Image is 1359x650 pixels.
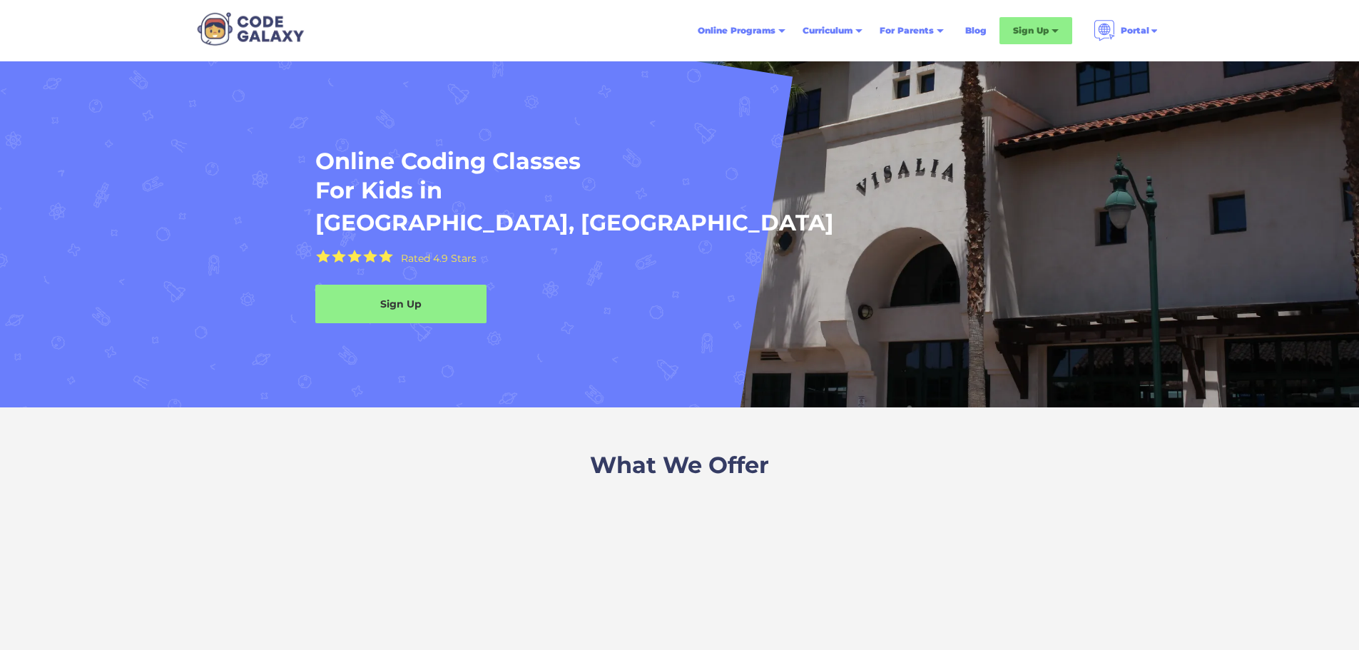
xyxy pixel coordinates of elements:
[698,24,775,38] div: Online Programs
[347,250,362,263] img: Yellow Star - the Code Galaxy
[315,146,932,205] h1: Online Coding Classes For Kids in
[315,208,834,238] h1: [GEOGRAPHIC_DATA], [GEOGRAPHIC_DATA]
[316,250,330,263] img: Yellow Star - the Code Galaxy
[401,253,477,263] div: Rated 4.9 Stars
[1013,24,1049,38] div: Sign Up
[315,285,487,323] a: Sign Up
[957,18,995,44] a: Blog
[880,24,934,38] div: For Parents
[379,250,393,263] img: Yellow Star - the Code Galaxy
[363,250,377,263] img: Yellow Star - the Code Galaxy
[1121,24,1149,38] div: Portal
[803,24,852,38] div: Curriculum
[332,250,346,263] img: Yellow Star - the Code Galaxy
[315,297,487,311] div: Sign Up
